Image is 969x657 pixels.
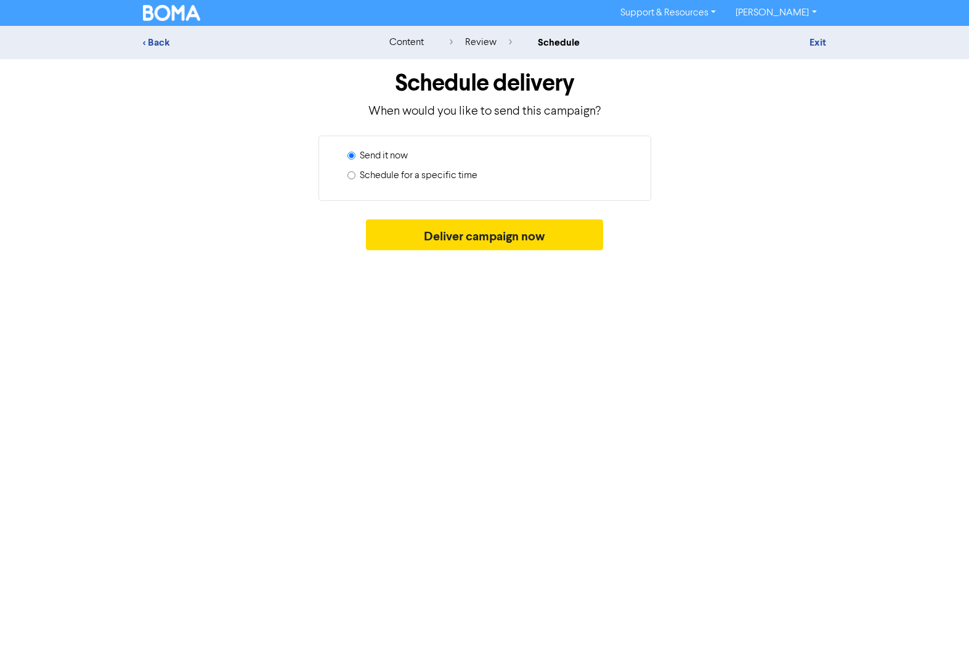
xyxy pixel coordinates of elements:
a: Exit [809,36,826,49]
div: review [450,35,512,50]
a: Support & Resources [610,3,726,23]
p: When would you like to send this campaign? [143,102,827,121]
img: BOMA Logo [143,5,201,21]
label: Schedule for a specific time [360,168,477,183]
label: Send it now [360,149,408,163]
div: schedule [538,35,580,50]
div: < Back [143,35,359,50]
div: content [389,35,424,50]
h1: Schedule delivery [143,69,827,97]
button: Deliver campaign now [366,219,603,250]
a: [PERSON_NAME] [726,3,826,23]
iframe: Chat Widget [907,598,969,657]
